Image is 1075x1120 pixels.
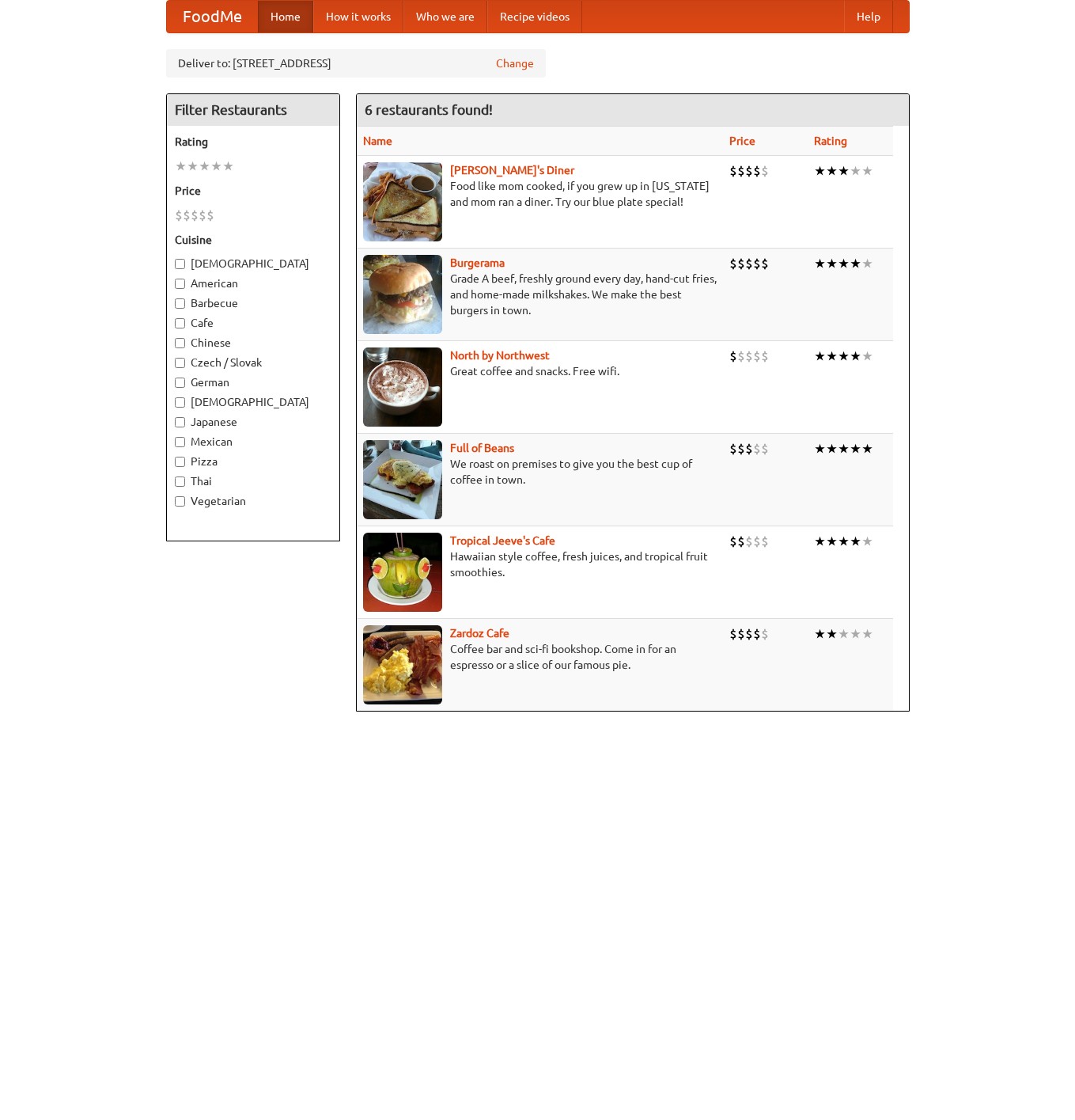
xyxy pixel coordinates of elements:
[826,625,838,643] li: ★
[450,349,550,362] a: North by Northwest
[175,457,185,467] input: Pizza
[826,255,838,272] li: ★
[737,533,745,550] li: $
[363,255,442,334] img: burgerama.jpg
[175,134,331,150] h5: Rating
[450,256,505,269] b: Burgerama
[363,440,442,519] img: beans.jpg
[175,338,185,348] input: Chinese
[745,347,753,365] li: $
[838,625,850,643] li: ★
[166,49,546,78] div: Deliver to: [STREET_ADDRESS]
[175,476,185,487] input: Thai
[199,207,206,224] li: $
[167,1,258,32] a: FoodMe
[814,347,826,365] li: ★
[363,347,442,427] img: north.jpg
[363,135,392,147] a: Name
[363,271,717,318] p: Grade A beef, freshly ground every day, hand-cut fries, and home-made milkshakes. We make the bes...
[850,533,861,550] li: ★
[761,347,769,365] li: $
[838,347,850,365] li: ★
[737,347,745,365] li: $
[745,533,753,550] li: $
[753,162,761,180] li: $
[729,440,737,457] li: $
[861,440,873,457] li: ★
[729,255,737,272] li: $
[313,1,403,32] a: How it works
[838,533,850,550] li: ★
[861,162,873,180] li: ★
[814,255,826,272] li: ★
[175,232,331,248] h5: Cuisine
[450,627,509,640] b: Zardoz Cafe
[861,255,873,272] li: ★
[222,158,234,175] li: ★
[175,417,185,427] input: Japanese
[175,259,185,269] input: [DEMOGRAPHIC_DATA]
[753,533,761,550] li: $
[814,162,826,180] li: ★
[814,135,847,147] a: Rating
[753,347,761,365] li: $
[175,318,185,328] input: Cafe
[729,625,737,643] li: $
[814,440,826,457] li: ★
[753,625,761,643] li: $
[496,55,534,71] a: Change
[450,534,555,547] a: Tropical Jeeve's Cafe
[487,1,582,32] a: Recipe videos
[861,625,873,643] li: ★
[729,135,755,147] a: Price
[175,414,331,430] label: Japanese
[175,355,331,370] label: Czech / Slovak
[745,255,753,272] li: $
[363,549,717,580] p: Hawaiian style coffee, fresh juices, and tropical fruit smoothies.
[737,625,745,643] li: $
[175,397,185,408] input: [DEMOGRAPHIC_DATA]
[175,496,185,507] input: Vegetarian
[363,363,717,379] p: Great coffee and snacks. Free wifi.
[199,158,210,175] li: ★
[761,625,769,643] li: $
[175,158,187,175] li: ★
[729,347,737,365] li: $
[761,440,769,457] li: $
[745,162,753,180] li: $
[737,255,745,272] li: $
[175,207,183,224] li: $
[175,394,331,410] label: [DEMOGRAPHIC_DATA]
[745,440,753,457] li: $
[729,533,737,550] li: $
[363,641,717,673] p: Coffee bar and sci-fi bookshop. Come in for an espresso or a slice of our famous pie.
[850,347,861,365] li: ★
[838,162,850,180] li: ★
[753,440,761,457] li: $
[175,473,331,489] label: Thai
[729,162,737,180] li: $
[850,255,861,272] li: ★
[175,493,331,509] label: Vegetarian
[175,454,331,469] label: Pizza
[363,533,442,612] img: jeeves.jpg
[761,162,769,180] li: $
[175,358,185,368] input: Czech / Slovak
[175,378,185,388] input: German
[761,255,769,272] li: $
[450,442,514,454] a: Full of Beans
[826,440,838,457] li: ★
[753,255,761,272] li: $
[814,533,826,550] li: ★
[167,94,339,126] h4: Filter Restaurants
[175,298,185,309] input: Barbecue
[826,347,838,365] li: ★
[187,158,199,175] li: ★
[761,533,769,550] li: $
[206,207,214,224] li: $
[861,347,873,365] li: ★
[850,162,861,180] li: ★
